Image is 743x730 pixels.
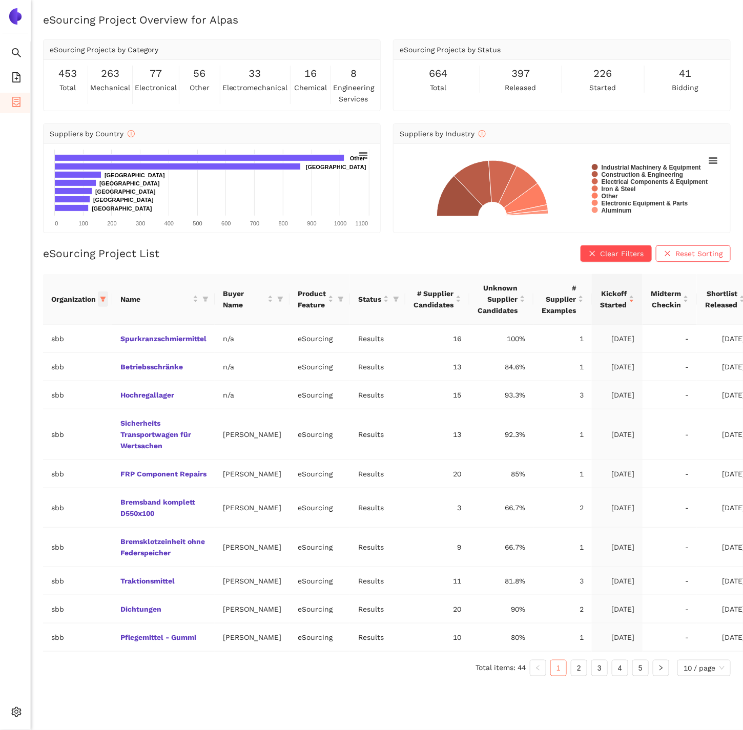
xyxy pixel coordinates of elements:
[643,381,697,409] td: -
[602,193,618,200] text: Other
[215,488,290,528] td: [PERSON_NAME]
[405,381,469,409] td: 15
[571,660,587,676] a: 2
[350,460,405,488] td: Results
[50,46,158,54] span: eSourcing Projects by Category
[101,66,119,81] span: 263
[193,66,205,81] span: 56
[350,274,405,325] th: this column's title is Status,this column is sortable
[469,353,533,381] td: 84.6%
[215,528,290,567] td: [PERSON_NAME]
[112,274,215,325] th: this column's title is Name,this column is sortable
[469,595,533,623] td: 90%
[120,294,191,305] span: Name
[602,200,688,207] text: Electronic Equipment & Parts
[290,528,350,567] td: eSourcing
[290,595,350,623] td: eSourcing
[95,189,156,195] text: [GEOGRAPHIC_DATA]
[350,381,405,409] td: Results
[533,460,592,488] td: 1
[99,180,160,186] text: [GEOGRAPHIC_DATA]
[643,623,697,652] td: -
[405,488,469,528] td: 3
[290,353,350,381] td: eSourcing
[11,69,22,89] span: file-add
[275,286,285,312] span: filter
[658,665,664,671] span: right
[298,288,326,310] span: Product Feature
[643,460,697,488] td: -
[602,185,636,193] text: Iron & Steel
[350,567,405,595] td: Results
[551,660,566,676] a: 1
[334,220,346,226] text: 1000
[633,660,648,676] a: 5
[405,460,469,488] td: 20
[391,291,401,307] span: filter
[469,409,533,460] td: 92.3%
[602,164,701,171] text: Industrial Machinery & Equipment
[164,220,174,226] text: 400
[215,381,290,409] td: n/a
[190,82,210,93] span: other
[350,155,365,161] text: Other
[400,46,501,54] span: eSourcing Projects by Status
[11,703,22,724] span: setting
[250,220,259,226] text: 700
[533,595,592,623] td: 2
[592,623,643,652] td: [DATE]
[59,82,76,93] span: total
[592,460,643,488] td: [DATE]
[350,66,357,81] span: 8
[643,409,697,460] td: -
[279,220,288,226] text: 800
[675,248,723,259] span: Reset Sorting
[350,528,405,567] td: Results
[535,665,541,671] span: left
[469,274,533,325] th: this column's title is Unknown Supplier Candidates,this column is sortable
[592,353,643,381] td: [DATE]
[100,296,106,302] span: filter
[405,623,469,652] td: 10
[333,82,374,105] span: engineering services
[43,488,112,528] td: sbb
[43,246,159,261] h2: eSourcing Project List
[290,325,350,353] td: eSourcing
[43,12,731,27] h2: eSourcing Project Overview for Alpas
[105,172,165,178] text: [GEOGRAPHIC_DATA]
[43,353,112,381] td: sbb
[128,130,135,137] span: info-circle
[338,296,344,302] span: filter
[469,488,533,528] td: 66.7%
[215,409,290,460] td: [PERSON_NAME]
[592,409,643,460] td: [DATE]
[136,220,145,226] text: 300
[405,409,469,460] td: 13
[215,325,290,353] td: n/a
[393,296,399,302] span: filter
[92,205,152,212] text: [GEOGRAPHIC_DATA]
[653,660,669,676] li: Next Page
[290,409,350,460] td: eSourcing
[290,488,350,528] td: eSourcing
[215,274,290,325] th: this column's title is Buyer Name,this column is sortable
[43,325,112,353] td: sbb
[350,353,405,381] td: Results
[350,325,405,353] td: Results
[307,220,316,226] text: 900
[51,294,96,305] span: Organization
[533,325,592,353] td: 1
[656,245,731,262] button: closeReset Sorting
[533,567,592,595] td: 3
[505,82,536,93] span: released
[306,164,366,170] text: [GEOGRAPHIC_DATA]
[612,660,628,676] li: 4
[511,66,530,81] span: 397
[215,595,290,623] td: [PERSON_NAME]
[290,623,350,652] td: eSourcing
[469,567,533,595] td: 81.8%
[589,250,596,258] span: close
[405,567,469,595] td: 11
[469,623,533,652] td: 80%
[11,44,22,65] span: search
